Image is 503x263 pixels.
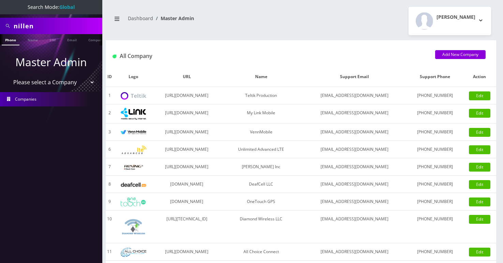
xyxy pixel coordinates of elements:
td: DeafCell LLC [220,176,302,193]
h1: All Company [113,53,425,59]
td: [DOMAIN_NAME] [153,193,220,210]
a: Add New Company [435,50,486,59]
td: My Link Mobile [220,104,302,123]
td: [PHONE_NUMBER] [407,193,463,210]
li: Master Admin [153,15,194,22]
td: [PHONE_NUMBER] [407,141,463,158]
td: [PERSON_NAME] Inc [220,158,302,176]
td: [DOMAIN_NAME] [153,176,220,193]
a: Edit [469,128,490,137]
td: [PHONE_NUMBER] [407,87,463,104]
img: All Choice Connect [121,248,146,257]
img: My Link Mobile [121,108,146,120]
strong: Global [59,4,75,10]
td: [PHONE_NUMBER] [407,158,463,176]
td: 11 [106,243,114,261]
img: Unlimited Advanced LTE [121,146,146,154]
a: Edit [469,215,490,224]
td: 1 [106,87,114,104]
a: Edit [469,163,490,172]
td: 2 [106,104,114,123]
th: Action [463,67,496,87]
td: [URL][DOMAIN_NAME] [153,104,220,123]
span: Companies [15,96,36,102]
td: 10 [106,210,114,243]
a: Edit [469,91,490,100]
th: Support Phone [407,67,463,87]
th: URL [153,67,220,87]
img: Teltik Production [121,92,146,100]
td: [URL][DOMAIN_NAME] [153,158,220,176]
td: [URL][DOMAIN_NAME] [153,141,220,158]
td: [URL][DOMAIN_NAME] [153,243,220,261]
td: 7 [106,158,114,176]
td: [EMAIL_ADDRESS][DOMAIN_NAME] [302,87,407,104]
td: [URL][DOMAIN_NAME] [153,123,220,141]
img: Rexing Inc [121,164,146,171]
a: Edit [469,180,490,189]
td: [PHONE_NUMBER] [407,210,463,243]
a: Email [64,34,80,45]
td: [PHONE_NUMBER] [407,176,463,193]
span: Search Mode: [28,4,75,10]
button: [PERSON_NAME] [409,7,491,35]
a: Edit [469,198,490,206]
h2: [PERSON_NAME] [437,14,475,20]
td: 6 [106,141,114,158]
a: Edit [469,248,490,257]
td: [EMAIL_ADDRESS][DOMAIN_NAME] [302,243,407,261]
td: Diamond Wireless LLC [220,210,302,243]
th: Logo [114,67,153,87]
td: [EMAIL_ADDRESS][DOMAIN_NAME] [302,123,407,141]
td: [PHONE_NUMBER] [407,243,463,261]
td: [EMAIL_ADDRESS][DOMAIN_NAME] [302,141,407,158]
td: [EMAIL_ADDRESS][DOMAIN_NAME] [302,104,407,123]
nav: breadcrumb [111,11,296,31]
input: Search All Companies [14,19,101,32]
th: ID [106,67,114,87]
td: [EMAIL_ADDRESS][DOMAIN_NAME] [302,193,407,210]
td: OneTouch GPS [220,193,302,210]
img: VennMobile [121,130,146,135]
a: Company [85,34,108,45]
td: [EMAIL_ADDRESS][DOMAIN_NAME] [302,158,407,176]
th: Support Email [302,67,407,87]
td: 9 [106,193,114,210]
td: [URL][DOMAIN_NAME] [153,87,220,104]
img: OneTouch GPS [121,198,146,206]
a: Edit [469,109,490,118]
td: [EMAIL_ADDRESS][DOMAIN_NAME] [302,210,407,243]
a: Name [24,34,41,45]
td: All Choice Connect [220,243,302,261]
td: [PHONE_NUMBER] [407,123,463,141]
img: Diamond Wireless LLC [121,214,146,239]
td: 8 [106,176,114,193]
a: Dashboard [128,15,153,21]
td: [URL][TECHNICAL_ID] [153,210,220,243]
td: [EMAIL_ADDRESS][DOMAIN_NAME] [302,176,407,193]
th: Name [220,67,302,87]
img: DeafCell LLC [121,182,146,187]
td: [PHONE_NUMBER] [407,104,463,123]
a: Phone [2,34,19,45]
td: Unlimited Advanced LTE [220,141,302,158]
img: All Company [113,55,116,58]
td: Teltik Production [220,87,302,104]
td: VennMobile [220,123,302,141]
a: SIM [46,34,59,45]
td: 3 [106,123,114,141]
a: Edit [469,145,490,154]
